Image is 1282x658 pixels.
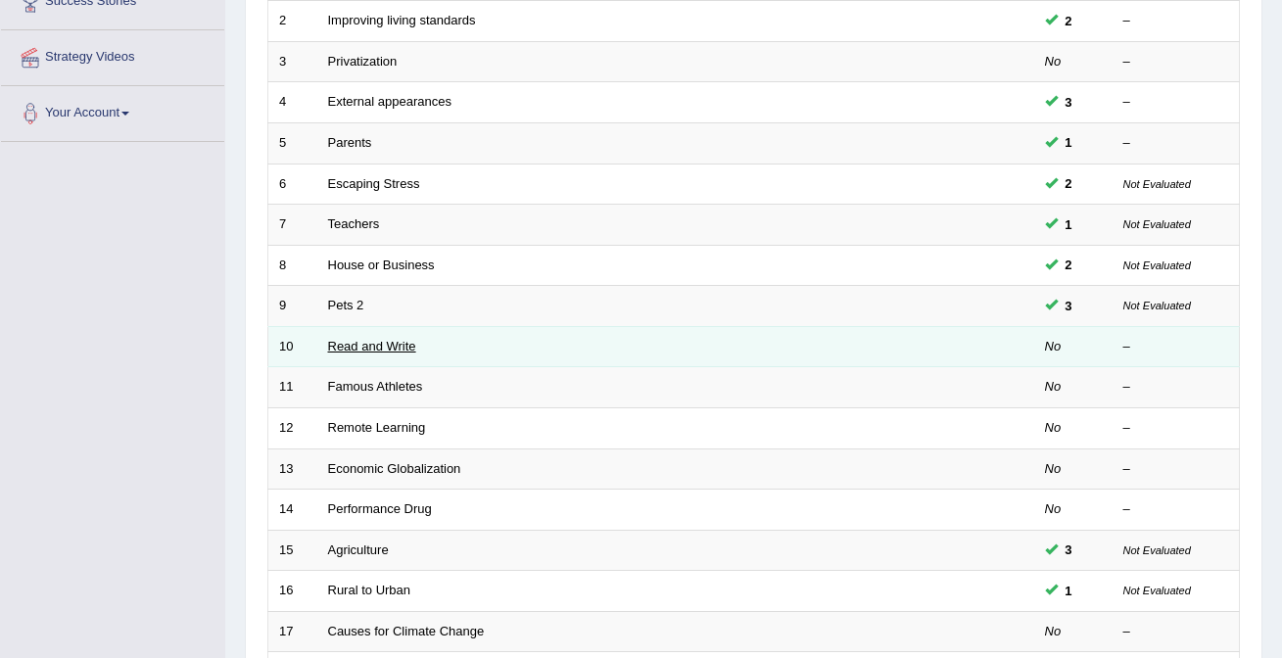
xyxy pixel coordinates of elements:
td: 5 [268,123,317,164]
small: Not Evaluated [1123,218,1191,230]
td: 12 [268,407,317,448]
td: 6 [268,164,317,205]
span: You can still take this question [1058,92,1080,113]
small: Not Evaluated [1123,259,1191,271]
div: – [1123,623,1229,641]
em: No [1045,624,1062,638]
a: Famous Athletes [328,379,423,394]
td: 15 [268,530,317,571]
td: 10 [268,326,317,367]
span: You can still take this question [1058,581,1080,601]
td: 4 [268,82,317,123]
div: – [1123,93,1229,112]
em: No [1045,461,1062,476]
td: 14 [268,490,317,531]
div: – [1123,378,1229,397]
a: Your Account [1,86,224,135]
a: Privatization [328,54,398,69]
span: You can still take this question [1058,540,1080,560]
td: 8 [268,245,317,286]
small: Not Evaluated [1123,585,1191,596]
a: Strategy Videos [1,30,224,79]
td: 16 [268,571,317,612]
span: You can still take this question [1058,11,1080,31]
a: Improving living standards [328,13,476,27]
td: 2 [268,1,317,42]
em: No [1045,379,1062,394]
a: Economic Globalization [328,461,461,476]
div: – [1123,53,1229,71]
td: 9 [268,286,317,327]
a: Teachers [328,216,380,231]
td: 7 [268,205,317,246]
a: Read and Write [328,339,416,353]
a: Escaping Stress [328,176,420,191]
td: 11 [268,367,317,408]
a: External appearances [328,94,451,109]
span: You can still take this question [1058,214,1080,235]
div: – [1123,419,1229,438]
td: 13 [268,448,317,490]
span: You can still take this question [1058,296,1080,316]
div: – [1123,338,1229,356]
a: Remote Learning [328,420,426,435]
div: – [1123,12,1229,30]
span: You can still take this question [1058,132,1080,153]
em: No [1045,339,1062,353]
a: Parents [328,135,372,150]
a: Rural to Urban [328,583,411,597]
a: Agriculture [328,542,389,557]
small: Not Evaluated [1123,544,1191,556]
div: – [1123,500,1229,519]
em: No [1045,54,1062,69]
small: Not Evaluated [1123,178,1191,190]
small: Not Evaluated [1123,300,1191,311]
em: No [1045,501,1062,516]
span: You can still take this question [1058,173,1080,194]
em: No [1045,420,1062,435]
td: 17 [268,611,317,652]
a: House or Business [328,258,435,272]
td: 3 [268,41,317,82]
div: – [1123,460,1229,479]
a: Pets 2 [328,298,364,312]
div: – [1123,134,1229,153]
span: You can still take this question [1058,255,1080,275]
a: Causes for Climate Change [328,624,485,638]
a: Performance Drug [328,501,432,516]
